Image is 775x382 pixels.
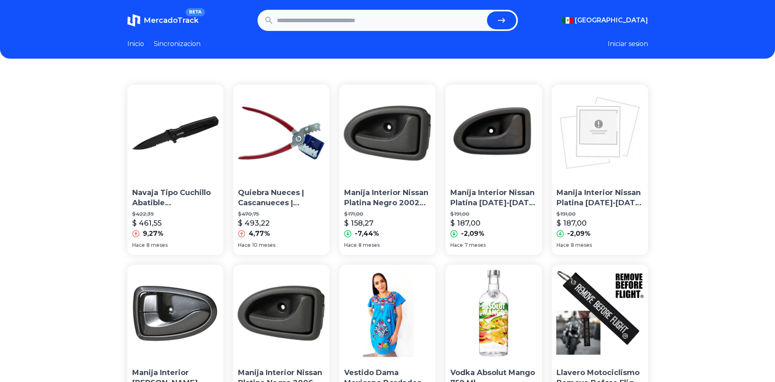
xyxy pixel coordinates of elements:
p: $ 187,00 [450,217,480,229]
span: Hace [238,242,251,248]
img: Manija Interior Nissan Platina 2000-2007 Der Rng [552,85,648,181]
img: Navaja Tipo Cuchillo Abatible Urrea 686 32802666 [127,85,224,181]
a: Sincronizacion [154,39,201,49]
p: -2,09% [461,229,485,239]
span: 7 meses [465,242,486,248]
button: [GEOGRAPHIC_DATA] [562,15,648,25]
img: Manija Interior Nissan Platina Negro 2002 2003 2004 2005 [339,85,436,181]
img: Quiebra Nueces | Cascanueces | Pinza Para Nuez 31000010 [233,85,330,181]
span: 8 meses [358,242,380,248]
p: -2,09% [567,229,591,239]
p: Navaja Tipo Cuchillo Abatible [PERSON_NAME] 686 32802666 [132,188,219,208]
p: Manija Interior Nissan Platina [DATE]-[DATE] Der Rng [557,188,643,208]
a: Quiebra Nueces | Cascanueces | Pinza Para Nuez 31000010Quiebra Nueces | Cascanueces | [GEOGRAPHIC... [233,85,330,255]
span: MercadoTrack [144,16,199,25]
img: Llavero Motociclismo Remove Before Flight Original [552,265,648,361]
img: Manija Interior Dodge Verna 2004 2005 2006 Gris Del/tra Izq [127,265,224,361]
p: Manija Interior Nissan Platina [DATE]-[DATE] Der Rng [450,188,537,208]
a: Manija Interior Nissan Platina 2000-2007 Der RngManija Interior Nissan Platina [DATE]-[DATE] Der ... [445,85,542,255]
a: MercadoTrackBETA [127,14,199,27]
span: Hace [450,242,463,248]
a: Navaja Tipo Cuchillo Abatible Urrea 686 32802666Navaja Tipo Cuchillo Abatible [PERSON_NAME] 686 3... [127,85,224,255]
span: 8 meses [146,242,168,248]
p: $ 422,39 [132,211,219,217]
a: Manija Interior Nissan Platina Negro 2002 2003 2004 2005Manija Interior Nissan Platina Negro 2002... [339,85,436,255]
img: Manija Interior Nissan Platina Negro 2006 2007 2008 2009 [233,265,330,361]
span: Hace [557,242,569,248]
p: Manija Interior Nissan Platina Negro 2002 2003 2004 2005 [344,188,431,208]
span: [GEOGRAPHIC_DATA] [575,15,648,25]
img: Mexico [562,17,573,24]
p: $ 461,55 [132,217,162,229]
p: $ 191,00 [557,211,643,217]
button: Iniciar sesion [608,39,648,49]
p: $ 158,27 [344,217,373,229]
span: 8 meses [571,242,592,248]
p: 9,27% [143,229,164,239]
a: Manija Interior Nissan Platina 2000-2007 Der RngManija Interior Nissan Platina [DATE]-[DATE] Der ... [552,85,648,255]
img: MercadoTrack [127,14,140,27]
p: $ 187,00 [557,217,587,229]
span: BETA [186,8,205,16]
span: 10 meses [252,242,275,248]
p: -7,44% [355,229,379,239]
p: $ 191,00 [450,211,537,217]
span: Hace [344,242,357,248]
span: Hace [132,242,145,248]
a: Inicio [127,39,144,49]
p: 4,77% [249,229,270,239]
p: $ 493,22 [238,217,270,229]
p: $ 470,75 [238,211,325,217]
img: Vestido Dama Mexicano Bordados A Mano Artesanal Tipico [339,265,436,361]
img: Vodka Absolut Mango 750 Ml. [445,265,542,361]
p: Quiebra Nueces | Cascanueces | [GEOGRAPHIC_DATA] 31000010 [238,188,325,208]
img: Manija Interior Nissan Platina 2000-2007 Der Rng [445,85,542,181]
p: $ 171,00 [344,211,431,217]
